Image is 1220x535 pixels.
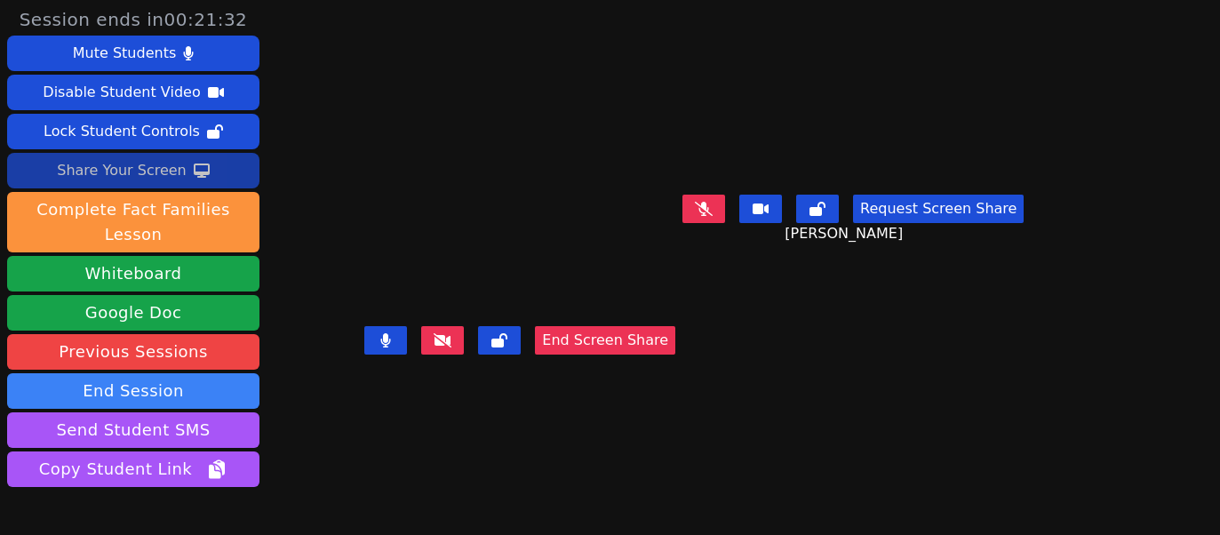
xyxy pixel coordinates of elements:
button: Share Your Screen [7,153,259,188]
button: Disable Student Video [7,75,259,110]
span: Copy Student Link [39,457,227,482]
button: Mute Students [7,36,259,71]
div: Lock Student Controls [44,117,200,146]
button: End Screen Share [535,326,675,355]
div: Share Your Screen [57,156,187,185]
div: Disable Student Video [43,78,200,107]
button: End Session [7,373,259,409]
a: Google Doc [7,295,259,331]
span: [PERSON_NAME] [785,223,907,244]
button: Whiteboard [7,256,259,291]
div: Mute Students [73,39,176,68]
button: Complete Fact Families Lesson [7,192,259,252]
span: Session ends in [20,7,248,32]
a: Previous Sessions [7,334,259,370]
button: Send Student SMS [7,412,259,448]
button: Copy Student Link [7,451,259,487]
button: Lock Student Controls [7,114,259,149]
button: Request Screen Share [853,195,1024,223]
time: 00:21:32 [164,9,248,30]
